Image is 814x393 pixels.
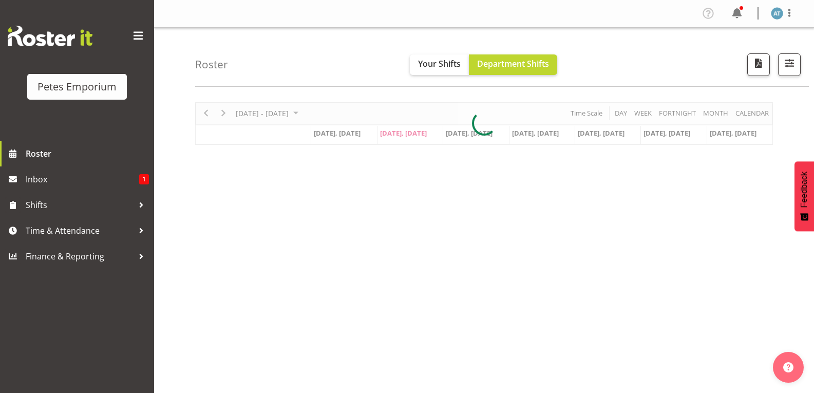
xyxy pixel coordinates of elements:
span: Inbox [26,172,139,187]
img: help-xxl-2.png [783,362,793,372]
img: Rosterit website logo [8,26,92,46]
span: Department Shifts [477,58,549,69]
span: Time & Attendance [26,223,134,238]
span: Your Shifts [418,58,461,69]
img: alex-micheal-taniwha5364.jpg [771,7,783,20]
span: Feedback [800,172,809,208]
span: Roster [26,146,149,161]
div: Petes Emporium [37,79,117,95]
span: Finance & Reporting [26,249,134,264]
span: Shifts [26,197,134,213]
button: Your Shifts [410,54,469,75]
button: Feedback - Show survey [794,161,814,231]
h4: Roster [195,59,228,70]
span: 1 [139,174,149,184]
button: Department Shifts [469,54,557,75]
button: Download a PDF of the roster according to the set date range. [747,53,770,76]
button: Filter Shifts [778,53,801,76]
